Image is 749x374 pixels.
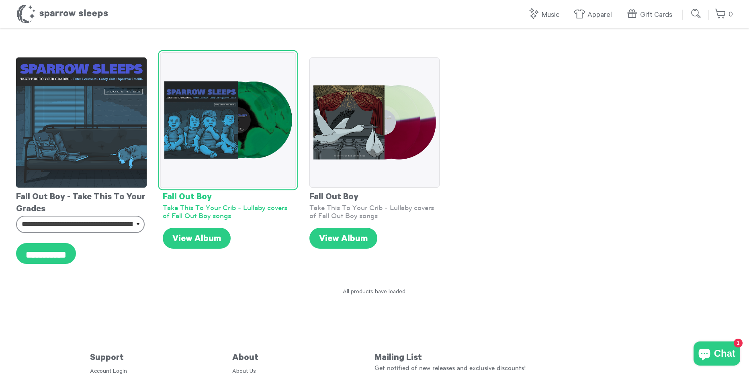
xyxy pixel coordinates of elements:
[163,228,231,249] a: View Album
[16,4,108,24] h1: Sparrow Sleeps
[714,6,733,23] a: 0
[573,6,616,24] a: Apparel
[163,204,293,220] div: Take This To Your Crib - Lullaby covers of Fall Out Boy songs
[16,57,147,188] img: FallOutBoy-TakeThisToYourGrades_Lofi_-SparrowSleeps-Cover_grande.png
[374,364,659,372] p: Get notified of new releases and exclusive discounts!
[528,6,563,24] a: Music
[309,228,377,249] a: View Album
[309,204,440,220] div: Take This To Your Crib - Lullaby covers of Fall Out Boy songs
[374,353,659,364] h5: Mailing List
[309,57,440,188] img: SS_FUTST_SSEXCLUSIVE_6d2c3e95-2d39-4810-a4f6-2e3a860c2b91_grande.png
[232,353,374,364] h5: About
[691,341,743,368] inbox-online-store-chat: Shopify online store chat
[160,52,296,188] img: SS_TTTYC_GREEN_grande.png
[163,188,293,204] div: Fall Out Boy
[16,188,147,216] div: Fall Out Boy - Take This To Your Grades
[309,188,440,204] div: Fall Out Boy
[626,6,676,24] a: Gift Cards
[90,353,232,364] h5: Support
[688,6,704,22] input: Submit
